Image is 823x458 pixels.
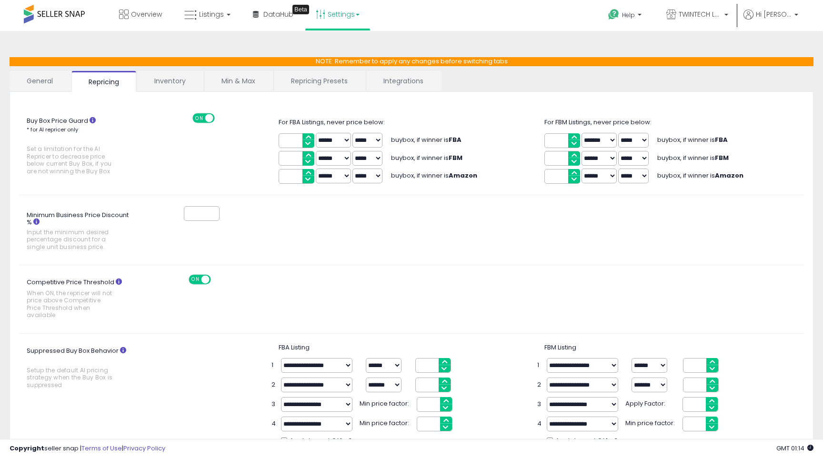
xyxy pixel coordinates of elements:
label: Buy Box Price Guard [20,113,138,180]
span: FBA Listing [279,343,310,352]
b: FBA [449,135,462,144]
span: buybox, if winner is [391,153,462,162]
span: 1 [537,361,542,370]
a: Privacy Policy [123,444,165,453]
span: Listings [199,10,224,19]
span: 3 [271,400,276,409]
p: NOTE: Remember to apply any changes before switching tabs [10,57,813,66]
b: Amazon [715,171,743,180]
span: Apply Lowest Of 1 - 3 [555,437,618,446]
span: Min price factor: [360,397,412,408]
a: Hi [PERSON_NAME] [743,10,798,31]
i: Get Help [608,9,620,20]
span: Hi [PERSON_NAME] [756,10,792,19]
span: 2 [537,380,542,389]
label: Minimum Business Price Discount % [20,208,138,256]
span: For FBA Listings, never price below: [279,118,385,127]
span: ON [190,276,201,284]
span: OFF [210,276,225,284]
a: Repricing [71,71,136,92]
span: 2 [271,380,276,389]
span: buybox, if winner is [657,171,743,180]
small: * for AI repricer only [27,126,78,133]
a: Repricing Presets [274,71,365,91]
b: FBM [449,153,462,162]
b: FBM [715,153,729,162]
a: Help [601,1,651,31]
span: Apply Lowest Of 1 - 3 [290,437,352,446]
span: 1 [271,361,276,370]
a: Terms of Use [81,444,122,453]
span: OFF [213,114,229,122]
span: Min price factor: [625,417,678,428]
span: For FBM Listings, never price below: [544,118,652,127]
span: Set a limitation for the AI Repricer to decrease price below current Buy Box, if you are not winn... [27,145,115,175]
span: Overview [131,10,162,19]
span: 3 [537,400,542,409]
span: When ON, the repricer will not price above Competitive Price Threshold when available [27,289,115,319]
span: Help [622,11,635,19]
b: FBA [715,135,728,144]
a: General [10,71,70,91]
strong: Copyright [10,444,44,453]
a: Inventory [137,71,203,91]
span: TWINTECH LLC [679,10,722,19]
div: seller snap | | [10,444,165,453]
span: Setup the default AI pricing strategy when the Buy Box is suppressed [27,367,115,388]
span: buybox, if winner is [657,153,729,162]
span: FBM Listing [544,343,576,352]
label: Suppressed Buy Box Behavior [20,343,138,394]
a: Min & Max [204,71,272,91]
div: Tooltip anchor [292,5,309,14]
span: Input the minimum desired percentage discount for a single unit business price. [27,229,115,250]
span: buybox, if winner is [657,135,728,144]
span: Min price factor: [360,417,412,428]
span: 4 [271,419,276,428]
a: Integrations [366,71,441,91]
b: Amazon [449,171,477,180]
span: Apply Factor: [625,397,678,408]
span: 2025-10-8 01:14 GMT [776,444,813,453]
span: buybox, if winner is [391,171,477,180]
span: DataHub [263,10,293,19]
span: 4 [537,419,542,428]
span: ON [193,114,205,122]
label: Competitive Price Threshold [20,275,138,323]
span: buybox, if winner is [391,135,462,144]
